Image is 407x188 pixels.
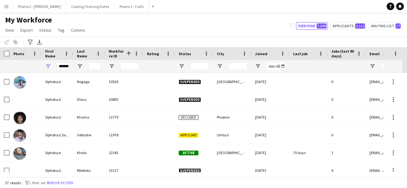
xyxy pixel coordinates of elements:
[105,91,143,108] div: 10803
[296,22,328,30] button: Everyone7,029
[328,108,366,126] div: 0
[396,23,401,29] span: 17
[105,108,143,126] div: 11770
[66,0,114,13] button: Casting/Training Dates
[328,126,366,144] div: 0
[105,162,143,179] div: 13117
[5,27,14,33] span: View
[73,126,105,144] div: Gebashe
[190,62,209,70] input: Status Filter Input
[13,112,26,124] img: Siphokazi Khama
[179,168,201,173] span: Suspended
[255,51,267,56] span: Joined
[5,15,52,25] span: My Workforce
[13,76,26,89] img: Siphokazi Nogaga
[228,62,247,70] input: City Filter Input
[73,108,105,126] div: Khama
[213,73,251,90] div: [GEOGRAPHIC_DATA]
[58,27,65,33] span: Tag
[355,23,365,29] span: 2,112
[317,23,327,29] span: 7,029
[73,91,105,108] div: Dlova
[179,63,184,69] button: Open Filter Menu
[179,133,198,138] span: Applicant
[179,80,201,84] span: Suspended
[41,162,73,179] div: Siphokazi
[217,63,223,69] button: Open Filter Menu
[251,144,289,161] div: [DATE]
[109,49,124,58] span: Workforce ID
[328,162,366,179] div: 0
[68,26,88,34] a: Comms
[73,144,105,161] div: Khalo
[369,51,380,56] span: Email
[45,63,51,69] button: Open Filter Menu
[328,73,366,90] div: 0
[179,51,191,56] span: Status
[369,22,402,30] button: Waiting list17
[71,27,85,33] span: Comms
[45,179,74,186] button: Remove filters
[41,108,73,126] div: Siphokazi
[369,63,375,69] button: Open Filter Menu
[20,27,33,33] span: Export
[37,26,54,34] a: Status
[77,49,93,58] span: Last Name
[13,129,26,142] img: Siphokazi Samkelisiwe Gebashe
[41,144,73,161] div: Siphokazi
[73,73,105,90] div: Nogaga
[147,51,159,56] span: Rating
[88,62,101,70] input: Last Name Filter Input
[289,144,328,161] div: 70 days
[109,63,114,69] button: Open Filter Menu
[331,49,354,58] span: Jobs (last 90 days)
[39,27,52,33] span: Status
[41,73,73,90] div: Siphokazi
[213,126,251,144] div: Umlazi
[41,126,73,144] div: Siphokazi Samkelisiwe
[26,38,34,46] app-action-btn: Advanced filters
[179,97,201,102] span: Suspended
[45,49,62,58] span: First Name
[73,162,105,179] div: Mbekela
[251,162,289,179] div: [DATE]
[13,0,66,13] button: Promo 2 - [PERSON_NAME]
[77,63,83,69] button: Open Filter Menu
[251,126,289,144] div: [DATE]
[251,91,289,108] div: [DATE]
[179,115,198,120] span: Declined
[293,51,307,56] span: Last job
[213,144,251,161] div: [GEOGRAPHIC_DATA]
[105,73,143,90] div: 10526
[213,108,251,126] div: Phoenix
[13,147,26,160] img: Siphokazi Khalo
[13,51,24,56] span: Photo
[217,51,224,56] span: City
[3,26,17,34] a: View
[251,108,289,126] div: [DATE]
[255,63,261,69] button: Open Filter Menu
[328,144,366,161] div: 1
[36,38,43,46] app-action-btn: Export XLSX
[120,62,139,70] input: Workforce ID Filter Input
[55,26,67,34] a: Tag
[266,62,286,70] input: Joined Filter Input
[105,126,143,144] div: 11978
[251,73,289,90] div: [DATE]
[29,180,45,185] span: 1 filter set
[18,26,35,34] a: Export
[179,151,198,155] span: Active
[328,91,366,108] div: 0
[105,144,143,161] div: 12343
[330,22,366,30] button: Applicants2,112
[57,62,69,70] input: First Name Filter Input
[41,91,73,108] div: Siphokazi
[114,0,149,13] button: Promo 1 - Faith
